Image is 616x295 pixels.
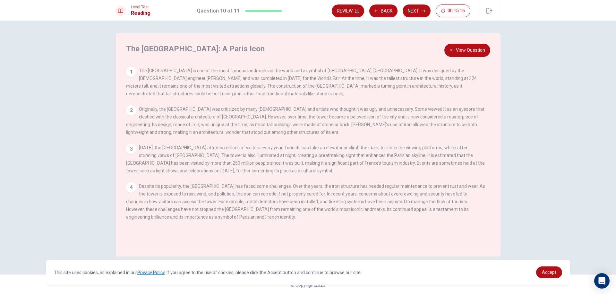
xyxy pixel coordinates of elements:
h1: Reading [131,9,150,17]
span: Despite its popularity, the [GEOGRAPHIC_DATA] has faced some challenges. Over the years, the iron... [126,184,485,220]
div: Open Intercom Messenger [594,273,610,289]
div: cookieconsent [46,260,570,285]
span: The [GEOGRAPHIC_DATA] is one of the most famous landmarks in the world and a symbol of [GEOGRAPHI... [126,68,477,96]
span: [DATE], the [GEOGRAPHIC_DATA] attracts millions of visitors every year. Tourists can take an elev... [126,145,485,173]
h4: The [GEOGRAPHIC_DATA]: A Paris Icon [126,44,483,54]
span: Accept [542,270,556,275]
span: Originally, the [GEOGRAPHIC_DATA] was criticized by many [DEMOGRAPHIC_DATA] and artists who thoug... [126,107,484,135]
a: dismiss cookie message [536,266,562,278]
span: 00:15:16 [448,8,465,13]
span: © Copyright 2025 [291,282,325,288]
h1: Question 10 of 11 [197,7,240,15]
button: Next [403,4,431,17]
div: 2 [126,105,136,116]
div: 1 [126,67,136,77]
button: Review [332,4,364,17]
button: 00:15:16 [436,4,470,17]
button: View Question [444,44,490,57]
div: 3 [126,144,136,154]
span: This site uses cookies, as explained in our . If you agree to the use of cookies, please click th... [54,270,362,275]
button: Back [369,4,398,17]
div: 4 [126,182,136,193]
span: Level Test [131,5,150,9]
a: Privacy Policy [137,270,165,275]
